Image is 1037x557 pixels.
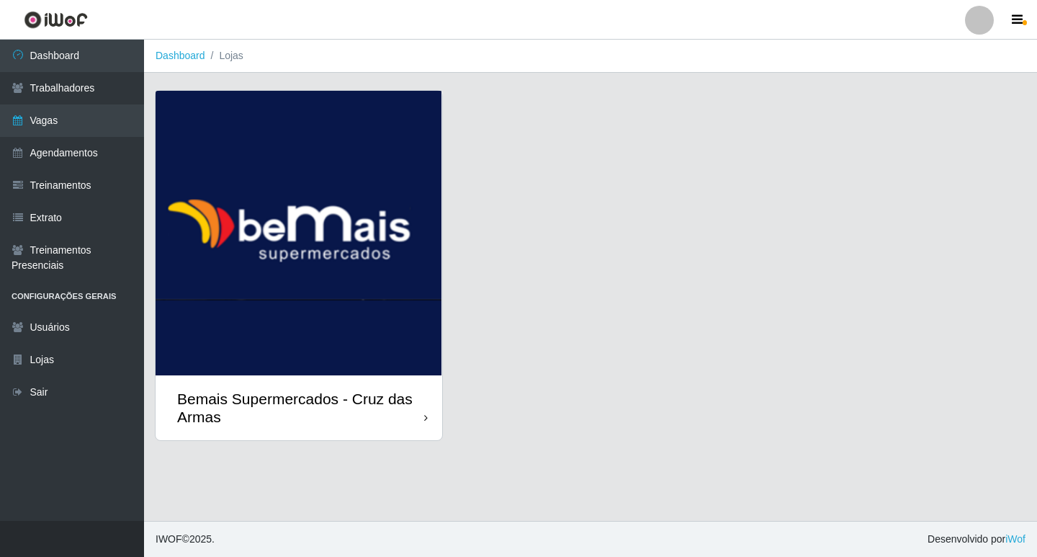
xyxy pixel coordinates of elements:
a: Bemais Supermercados - Cruz das Armas [156,91,442,440]
nav: breadcrumb [144,40,1037,73]
li: Lojas [205,48,243,63]
div: Bemais Supermercados - Cruz das Armas [177,390,424,426]
span: © 2025 . [156,532,215,547]
span: Desenvolvido por [928,532,1025,547]
img: CoreUI Logo [24,11,88,29]
span: IWOF [156,533,182,545]
img: cardImg [156,91,442,375]
a: iWof [1005,533,1025,545]
a: Dashboard [156,50,205,61]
